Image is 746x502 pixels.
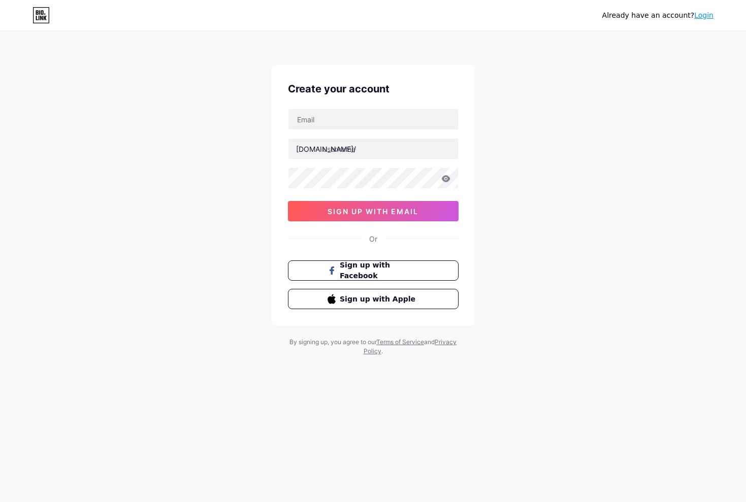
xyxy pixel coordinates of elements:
div: Create your account [288,81,459,96]
span: sign up with email [328,207,418,216]
input: Email [288,109,458,129]
button: Sign up with Facebook [288,260,459,281]
div: Already have an account? [602,10,713,21]
span: Sign up with Apple [340,294,418,305]
button: Sign up with Apple [288,289,459,309]
div: By signing up, you agree to our and . [287,338,460,356]
a: Login [694,11,713,19]
span: Sign up with Facebook [340,260,418,281]
div: [DOMAIN_NAME]/ [296,144,356,154]
div: Or [369,233,377,244]
input: username [288,139,458,159]
button: sign up with email [288,201,459,221]
a: Terms of Service [376,338,424,346]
